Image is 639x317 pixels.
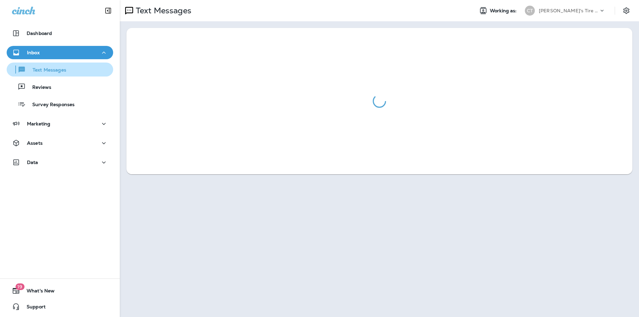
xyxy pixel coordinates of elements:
[7,284,113,297] button: 19What's New
[15,283,24,290] span: 19
[7,63,113,77] button: Text Messages
[7,27,113,40] button: Dashboard
[7,156,113,169] button: Data
[27,50,40,55] p: Inbox
[620,5,632,17] button: Settings
[7,46,113,59] button: Inbox
[20,304,46,312] span: Support
[490,8,518,14] span: Working as:
[26,67,66,74] p: Text Messages
[27,121,50,126] p: Marketing
[27,31,52,36] p: Dashboard
[539,8,599,13] p: [PERSON_NAME]'s Tire & Auto
[7,300,113,313] button: Support
[26,102,75,108] p: Survey Responses
[7,97,113,111] button: Survey Responses
[27,140,43,146] p: Assets
[26,84,51,91] p: Reviews
[99,4,117,17] button: Collapse Sidebar
[7,80,113,94] button: Reviews
[7,117,113,130] button: Marketing
[27,160,38,165] p: Data
[20,288,55,296] span: What's New
[525,6,535,16] div: CT
[133,6,191,16] p: Text Messages
[7,136,113,150] button: Assets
